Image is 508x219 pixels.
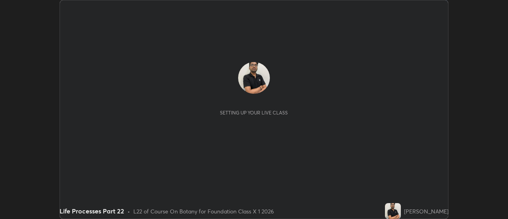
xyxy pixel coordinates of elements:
div: • [127,207,130,215]
div: L22 of Course On Botany for Foundation Class X 1 2026 [133,207,274,215]
img: b2da9b2492c24f11b274d36eb37de468.jpg [385,203,401,219]
img: b2da9b2492c24f11b274d36eb37de468.jpg [238,62,270,94]
div: Setting up your live class [220,110,288,116]
div: Life Processes Part 22 [60,206,124,216]
div: [PERSON_NAME] [404,207,448,215]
